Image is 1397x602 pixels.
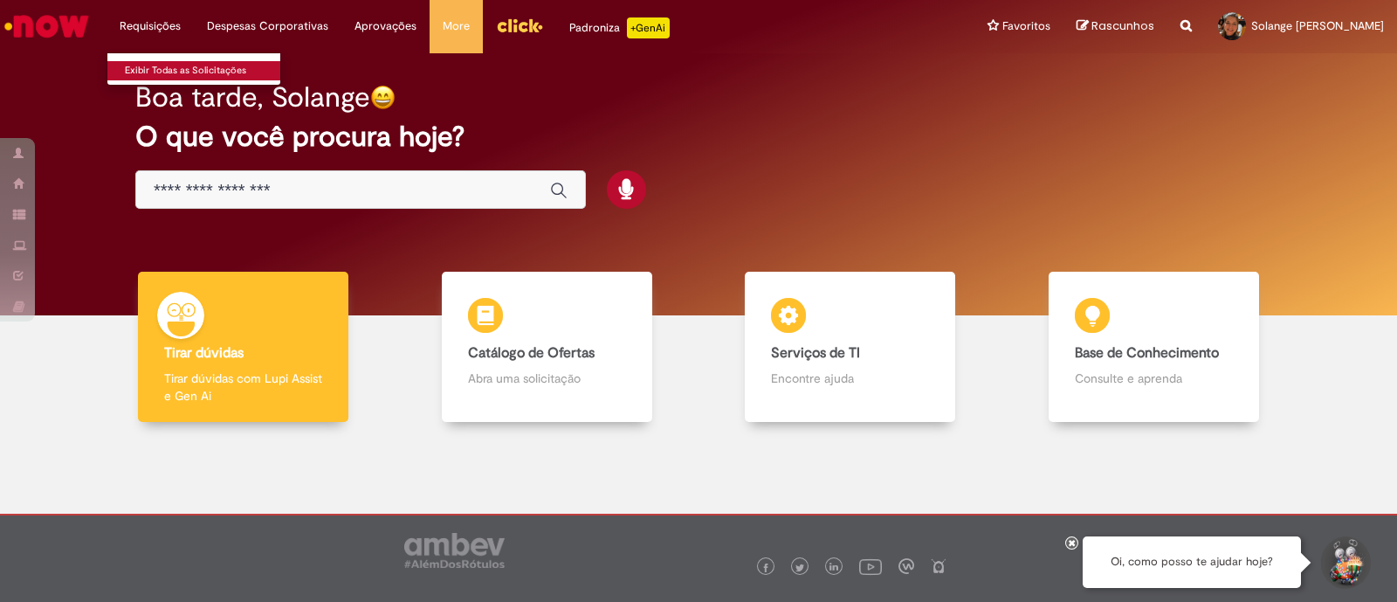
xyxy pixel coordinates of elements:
img: logo_footer_facebook.png [761,564,770,572]
img: logo_footer_workplace.png [898,558,914,574]
img: logo_footer_ambev_rotulo_gray.png [404,533,505,568]
button: Iniciar Conversa de Suporte [1318,536,1371,589]
b: Catálogo de Ofertas [468,344,595,362]
p: +GenAi [627,17,670,38]
b: Tirar dúvidas [164,344,244,362]
span: Solange [PERSON_NAME] [1251,18,1384,33]
img: ServiceNow [2,9,92,44]
img: click_logo_yellow_360x200.png [496,12,543,38]
b: Serviços de TI [771,344,860,362]
span: Requisições [120,17,181,35]
img: happy-face.png [370,85,396,110]
div: Oi, como posso te ajudar hoje? [1083,536,1301,588]
p: Consulte e aprenda [1075,370,1233,387]
img: logo_footer_twitter.png [795,564,804,572]
b: Base de Conhecimento [1075,344,1219,362]
span: Despesas Corporativas [207,17,328,35]
a: Catálogo de Ofertas Abra uma solicitação [396,272,699,423]
h2: O que você procura hoje? [135,121,1262,152]
ul: Requisições [107,52,281,86]
div: Padroniza [569,17,670,38]
a: Rascunhos [1077,18,1154,35]
img: logo_footer_linkedin.png [829,563,838,573]
span: Favoritos [1002,17,1050,35]
a: Base de Conhecimento Consulte e aprenda [1002,272,1306,423]
p: Abra uma solicitação [468,370,626,387]
span: Rascunhos [1091,17,1154,34]
img: logo_footer_naosei.png [931,558,946,574]
p: Tirar dúvidas com Lupi Assist e Gen Ai [164,370,322,405]
a: Serviços de TI Encontre ajuda [698,272,1002,423]
span: Aprovações [354,17,416,35]
a: Tirar dúvidas Tirar dúvidas com Lupi Assist e Gen Ai [92,272,396,423]
p: Encontre ajuda [771,370,929,387]
a: Exibir Todas as Solicitações [107,61,299,80]
img: logo_footer_youtube.png [859,555,882,578]
span: More [443,17,470,35]
h2: Boa tarde, Solange [135,82,370,113]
